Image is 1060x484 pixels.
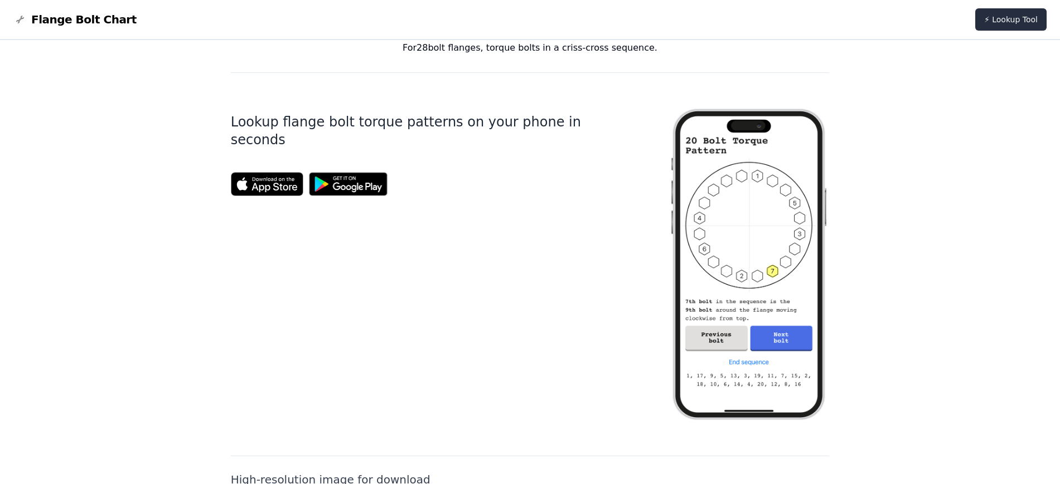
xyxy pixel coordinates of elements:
p: For 28 bolt flanges, torque bolts in a criss-cross sequence. [231,41,830,55]
span: Flange Bolt Chart [31,12,137,27]
img: Flange Bolt Chart Logo [13,13,27,26]
a: Flange Bolt Chart LogoFlange Bolt Chart [13,12,137,27]
img: Get it on Google Play [303,167,394,202]
h1: Lookup flange bolt torque patterns on your phone in seconds [231,113,633,149]
a: ⚡ Lookup Tool [975,8,1047,31]
img: Flange bolt chart app screenshot [669,91,829,438]
img: App Store badge for the Flange Bolt Chart app [231,172,303,196]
